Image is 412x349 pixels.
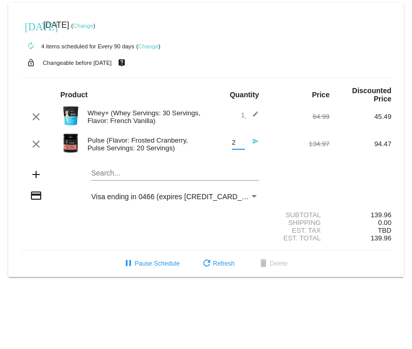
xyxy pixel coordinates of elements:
strong: Product [60,91,88,99]
div: Est. Total [268,234,329,242]
div: Est. Tax [268,226,329,234]
mat-select: Payment Method [91,193,259,201]
mat-icon: edit [246,111,259,123]
mat-icon: refresh [201,258,213,270]
button: Refresh [192,254,243,273]
mat-icon: pause [122,258,135,270]
span: 139.96 [371,234,391,242]
div: 134.97 [268,140,329,148]
small: 4 items scheduled for Every 90 days [21,43,134,49]
strong: Quantity [229,91,259,99]
div: Whey+ (Whey Servings: 30 Servings, Flavor: French Vanilla) [83,109,206,125]
button: Delete [249,254,296,273]
strong: Price [312,91,329,99]
button: Pause Schedule [114,254,188,273]
div: 45.49 [329,113,391,120]
div: 64.99 [268,113,329,120]
mat-icon: clear [30,138,42,150]
div: Pulse (Flavor: Frosted Cranberry, Pulse Servings: 20 Servings) [83,136,206,152]
input: Quantity [232,139,245,147]
div: Subtotal [268,211,329,219]
span: Refresh [201,260,235,267]
small: ( ) [71,23,95,29]
span: 0.00 [378,219,391,226]
span: Pause Schedule [122,260,179,267]
strong: Discounted Price [352,86,391,103]
a: Change [73,23,93,29]
small: ( ) [136,43,160,49]
a: Change [138,43,158,49]
div: 139.96 [329,211,391,219]
mat-icon: credit_card [30,189,42,202]
span: TBD [378,226,391,234]
mat-icon: [DATE] [25,20,37,32]
div: Shipping [268,219,329,226]
mat-icon: autorenew [25,40,37,53]
small: Changeable before [DATE] [43,60,112,66]
mat-icon: lock_open [25,56,37,69]
div: 94.47 [329,140,391,148]
mat-icon: live_help [116,56,128,69]
input: Search... [91,169,259,178]
img: Image-1-Carousel-Whey-2lb-Vanilla-no-badge-Transp.png [60,106,81,126]
mat-icon: send [246,138,259,150]
span: 1 [241,111,259,119]
mat-icon: delete [257,258,270,270]
span: Delete [257,260,288,267]
mat-icon: add [30,168,42,181]
mat-icon: clear [30,111,42,123]
span: Visa ending in 0466 (expires [CREDIT_CARD_DATA]) [91,193,264,201]
img: Image-1-Carousel-Pulse-20S-Frosted-Cranberry-Transp.png [60,133,81,153]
